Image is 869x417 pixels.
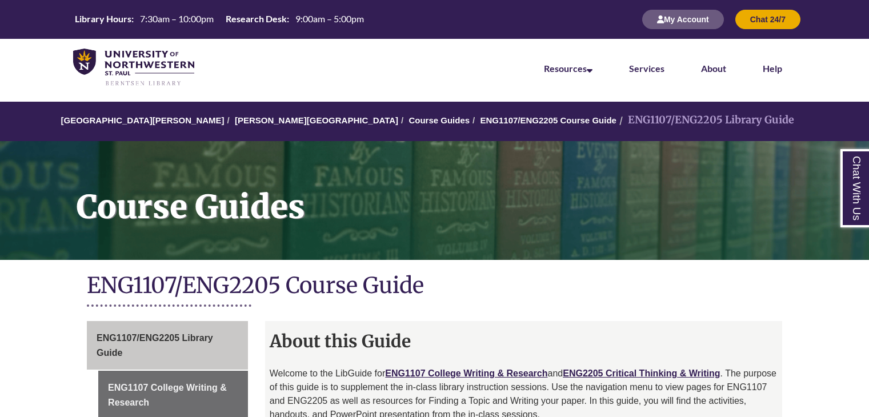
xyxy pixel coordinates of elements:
[409,115,470,125] a: Course Guides
[70,13,369,26] a: Hours Today
[616,112,794,129] li: ENG1107/ENG2205 Library Guide
[140,13,214,24] span: 7:30am – 10:00pm
[385,368,547,378] a: ENG1107 College Writing & Research
[642,14,724,24] a: My Account
[701,63,726,74] a: About
[221,13,291,25] th: Research Desk:
[97,333,213,358] span: ENG1107/ENG2205 Library Guide
[735,10,800,29] button: Chat 24/7
[70,13,135,25] th: Library Hours:
[64,141,869,245] h1: Course Guides
[763,63,782,74] a: Help
[235,115,398,125] a: [PERSON_NAME][GEOGRAPHIC_DATA]
[735,14,800,24] a: Chat 24/7
[629,63,664,74] a: Services
[544,63,592,74] a: Resources
[73,49,194,87] img: UNWSP Library Logo
[295,13,364,24] span: 9:00am – 5:00pm
[563,368,720,378] a: ENG2205 Critical Thinking & Writing
[265,327,782,355] h2: About this Guide
[87,321,248,370] a: ENG1107/ENG2205 Library Guide
[642,10,724,29] button: My Account
[61,115,224,125] a: [GEOGRAPHIC_DATA][PERSON_NAME]
[87,271,782,302] h1: ENG1107/ENG2205 Course Guide
[70,13,369,25] table: Hours Today
[480,115,616,125] a: ENG1107/ENG2205 Course Guide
